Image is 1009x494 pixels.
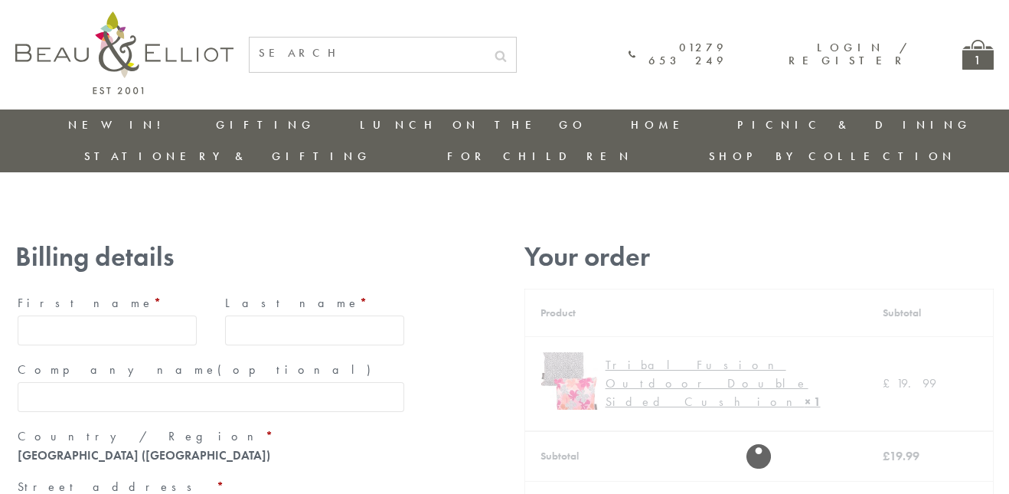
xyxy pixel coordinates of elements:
a: Home [631,117,692,132]
img: logo [15,11,233,94]
label: Country / Region [18,424,404,449]
a: Lunch On The Go [360,117,586,132]
a: Gifting [216,117,315,132]
h3: Your order [524,241,994,273]
label: Last name [225,291,404,316]
a: For Children [447,149,633,164]
a: New in! [68,117,171,132]
label: Company name [18,358,404,382]
span: (optional) [217,362,380,378]
a: Picnic & Dining [737,117,971,132]
input: SEARCH [250,38,485,69]
a: Stationery & Gifting [84,149,371,164]
a: 1 [962,40,994,70]
label: First name [18,291,197,316]
a: Shop by collection [709,149,956,164]
a: 01279 653 249 [629,41,727,68]
h3: Billing details [15,241,407,273]
strong: [GEOGRAPHIC_DATA] ([GEOGRAPHIC_DATA]) [18,447,270,463]
a: Login / Register [789,40,909,68]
